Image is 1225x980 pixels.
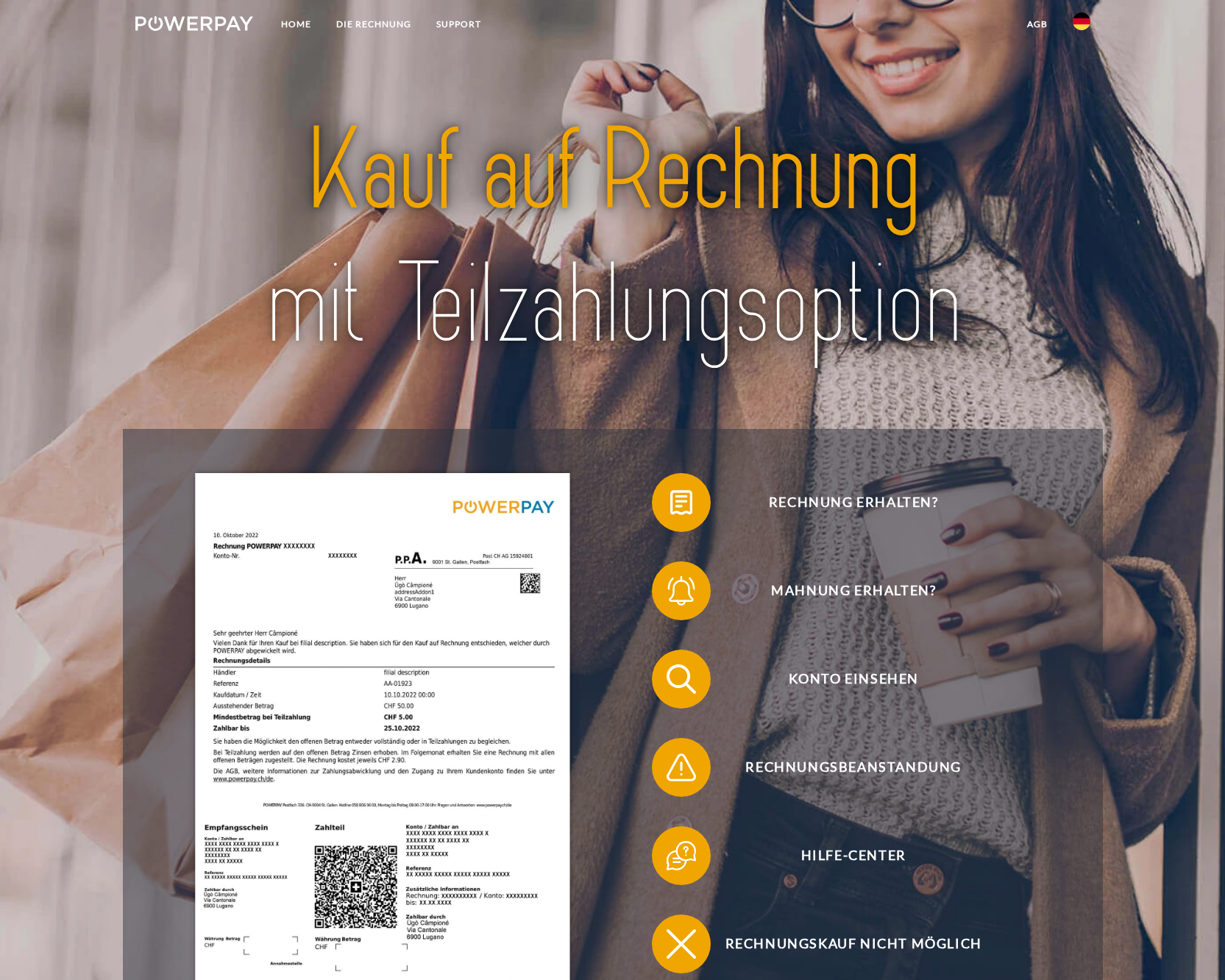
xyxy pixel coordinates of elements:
[673,650,1034,709] span: Konto einsehen
[652,826,1034,885] button: Hilfe-Center
[424,11,494,38] a: SUPPORT
[652,738,1034,797] button: Rechnungsbeanstandung
[663,926,700,962] img: qb_close.svg
[652,650,1034,709] button: Konto einsehen
[663,661,700,697] img: qb_search.svg
[652,915,1034,973] button: Rechnungskauf nicht möglich
[269,11,324,38] a: Home
[673,738,1034,797] span: Rechnungsbeanstandung
[182,98,1043,378] img: title-powerpay_de.svg
[324,11,424,38] a: DIE RECHNUNG
[663,749,700,786] img: qb_warning.svg
[135,16,254,31] img: logo-powerpay-white.svg
[673,561,1034,620] span: Mahnung erhalten?
[673,826,1034,885] span: Hilfe-Center
[663,572,700,609] img: qb_bell.svg
[663,837,700,874] img: qb_help.svg
[1015,11,1060,38] a: agb
[1073,13,1090,30] img: de
[663,484,700,521] img: qb_bill.svg
[673,473,1034,532] span: Rechnung erhalten?
[673,915,1034,973] span: Rechnungskauf nicht möglich
[652,561,1034,620] button: Mahnung erhalten?
[652,473,1034,532] button: Rechnung erhalten?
